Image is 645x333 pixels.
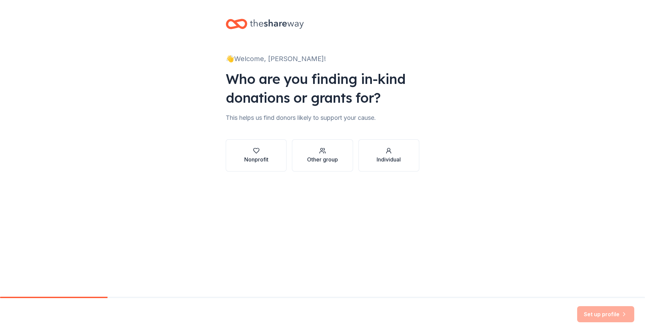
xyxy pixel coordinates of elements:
[226,69,419,107] div: Who are you finding in-kind donations or grants for?
[226,139,287,172] button: Nonprofit
[244,155,268,163] div: Nonprofit
[226,112,419,123] div: This helps us find donors likely to support your cause.
[226,53,419,64] div: 👋 Welcome, [PERSON_NAME]!
[292,139,353,172] button: Other group
[377,155,401,163] div: Individual
[307,155,338,163] div: Other group
[358,139,419,172] button: Individual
